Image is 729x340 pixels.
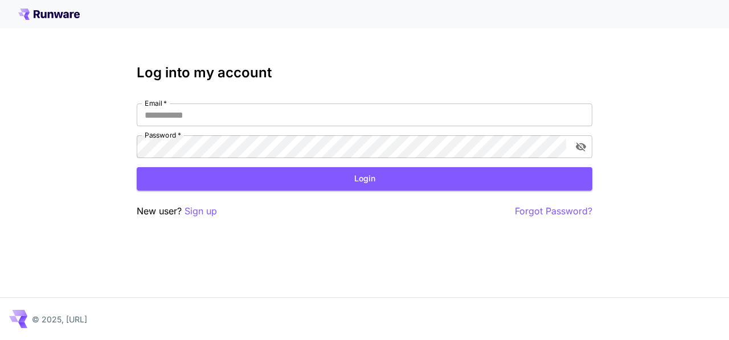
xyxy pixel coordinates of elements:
button: toggle password visibility [571,136,591,157]
button: Sign up [185,204,217,218]
button: Login [137,167,592,190]
p: © 2025, [URL] [32,313,87,325]
h3: Log into my account [137,65,592,81]
label: Password [145,130,181,140]
label: Email [145,98,167,108]
p: New user? [137,204,217,218]
button: Forgot Password? [515,204,592,218]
